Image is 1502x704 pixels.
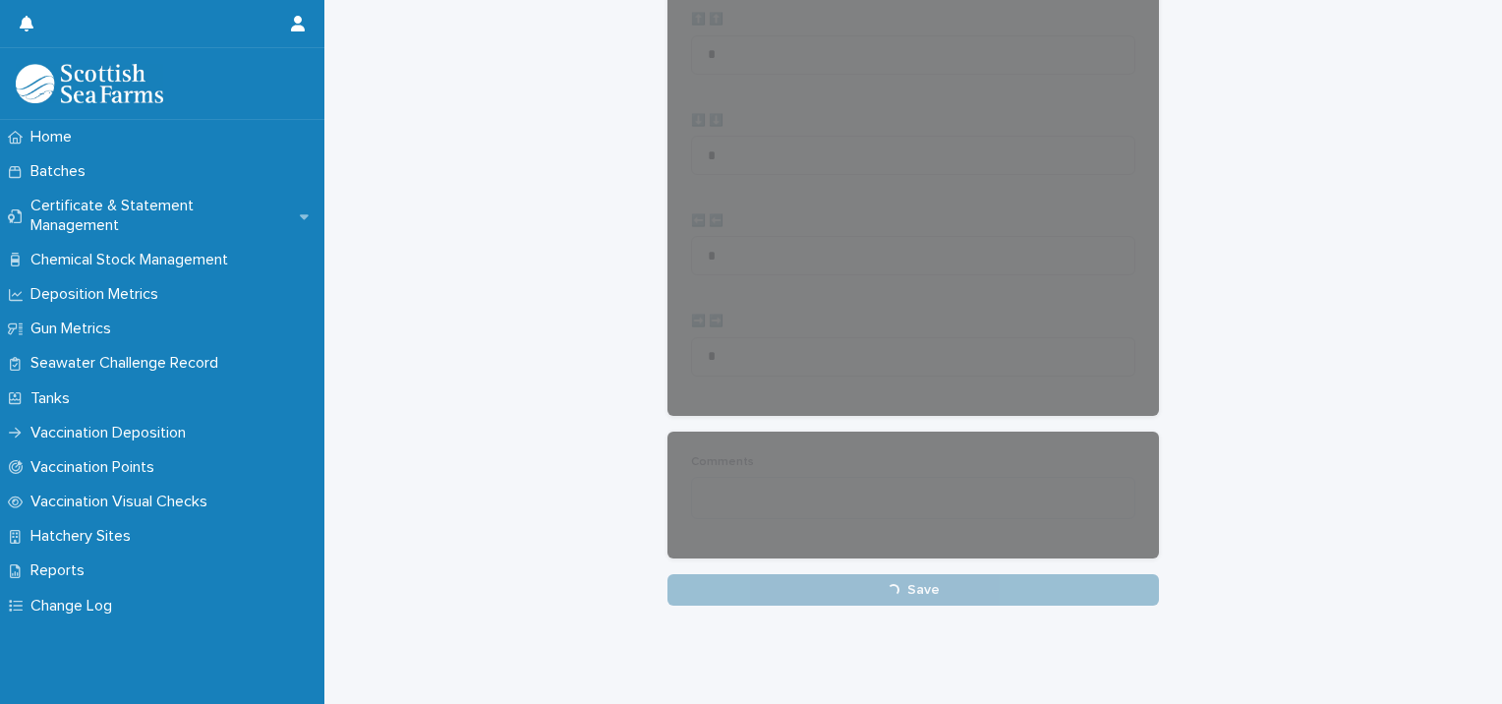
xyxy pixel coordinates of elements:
p: Hatchery Sites [23,527,146,546]
p: Tanks [23,389,86,408]
p: Vaccination Visual Checks [23,493,223,511]
p: Deposition Metrics [23,285,174,304]
button: Save [667,574,1159,606]
p: Batches [23,162,101,181]
p: Change Log [23,597,128,616]
p: Vaccination Points [23,458,170,477]
p: Reports [23,561,100,580]
img: uOABhIYSsOPhGJQdTwEw [16,64,163,103]
p: Vaccination Deposition [23,424,202,442]
p: Seawater Challenge Record [23,354,234,373]
p: Chemical Stock Management [23,251,244,269]
p: Certificate & Statement Management [23,197,300,234]
span: Save [907,583,940,597]
p: Home [23,128,87,147]
p: Gun Metrics [23,320,127,338]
